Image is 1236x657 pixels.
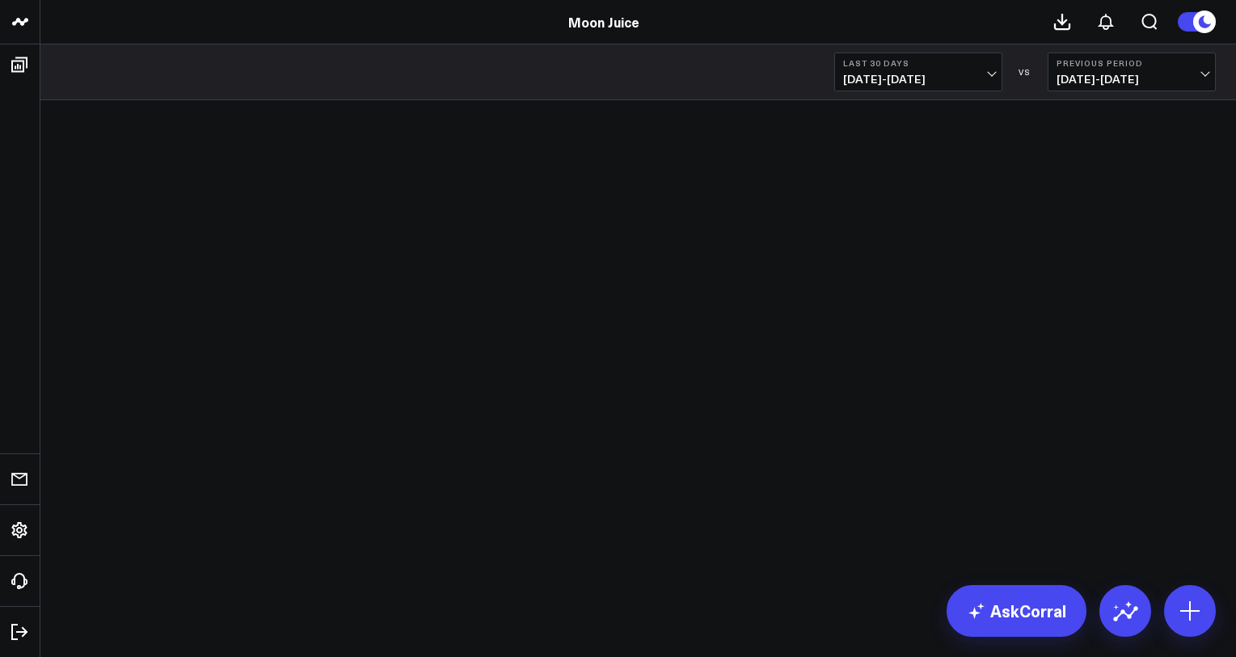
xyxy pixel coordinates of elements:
[843,58,993,68] b: Last 30 Days
[947,585,1086,637] a: AskCorral
[843,73,993,86] span: [DATE] - [DATE]
[1010,67,1040,77] div: VS
[1048,53,1216,91] button: Previous Period[DATE]-[DATE]
[834,53,1002,91] button: Last 30 Days[DATE]-[DATE]
[568,13,639,31] a: Moon Juice
[1057,73,1207,86] span: [DATE] - [DATE]
[1057,58,1207,68] b: Previous Period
